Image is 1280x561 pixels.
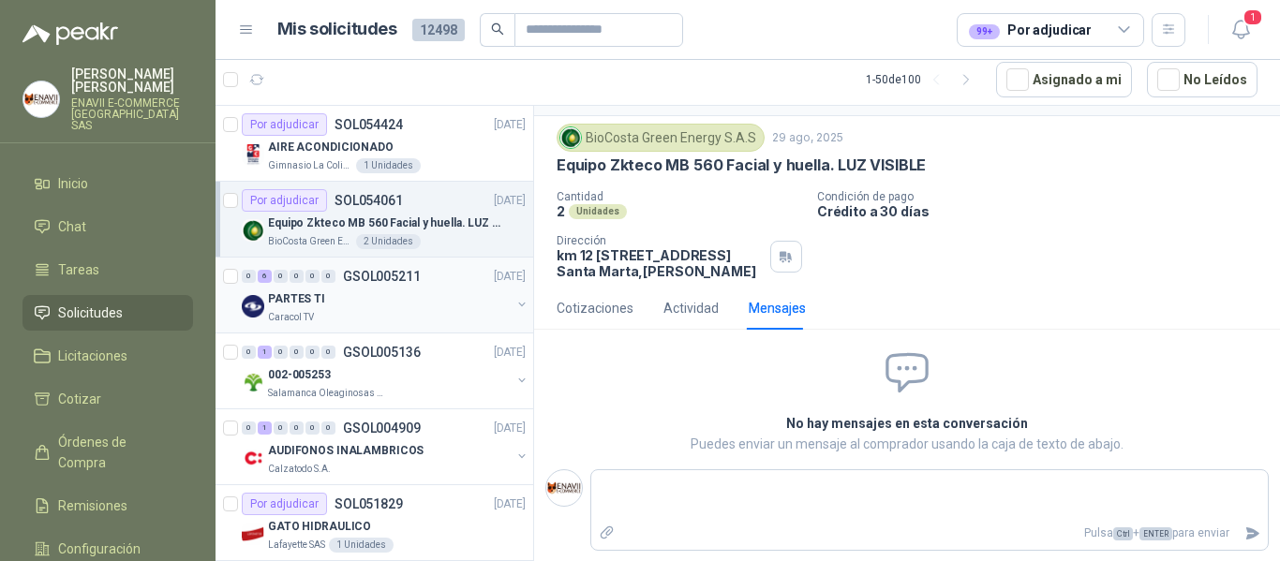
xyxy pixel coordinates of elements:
a: Cotizar [22,381,193,417]
button: Enviar [1237,517,1268,550]
p: AIRE ACONDICIONADO [268,139,394,156]
p: km 12 [STREET_ADDRESS] Santa Marta , [PERSON_NAME] [557,247,763,279]
span: 1 [1243,8,1263,26]
p: SOL054424 [335,118,403,131]
span: Tareas [58,259,99,280]
p: GSOL005136 [343,346,421,359]
span: ENTER [1139,527,1172,540]
div: 1 [258,346,272,359]
div: 0 [290,270,304,283]
a: Tareas [22,252,193,288]
p: ENAVII E-COMMERCE [GEOGRAPHIC_DATA] SAS [71,97,193,131]
div: 2 Unidades [356,234,421,249]
button: No Leídos [1147,62,1258,97]
a: Por adjudicarSOL054424[DATE] Company LogoAIRE ACONDICIONADOGimnasio La Colina1 Unidades [216,106,533,182]
div: Por adjudicar [242,189,327,212]
p: [DATE] [494,420,526,437]
p: Calzatodo S.A. [268,462,331,477]
a: Solicitudes [22,295,193,331]
img: Company Logo [242,523,264,545]
span: Órdenes de Compra [58,432,175,473]
p: Equipo Zkteco MB 560 Facial y huella. LUZ VISIBLE [557,155,926,175]
div: 99+ [969,24,1000,39]
a: 0 1 0 0 0 0 GSOL005136[DATE] Company Logo002-005253Salamanca Oleaginosas SAS [242,341,529,401]
a: 0 1 0 0 0 0 GSOL004909[DATE] Company LogoAUDIFONOS INALAMBRICOSCalzatodo S.A. [242,417,529,477]
span: search [491,22,504,36]
div: Por adjudicar [242,493,327,515]
div: 0 [290,421,304,435]
div: Cotizaciones [557,298,633,318]
div: 1 Unidades [356,158,421,173]
div: Por adjudicar [242,113,327,136]
p: Puedes enviar un mensaje al comprador usando la caja de texto de abajo. [561,434,1253,454]
button: 1 [1224,13,1258,47]
p: 002-005253 [268,366,331,384]
div: 1 Unidades [329,538,394,553]
p: 29 ago, 2025 [772,129,843,147]
p: GSOL005211 [343,270,421,283]
span: 12498 [412,19,465,41]
span: Licitaciones [58,346,127,366]
span: Chat [58,216,86,237]
p: AUDIFONOS INALAMBRICOS [268,442,424,460]
div: 0 [321,270,335,283]
div: 1 [258,421,272,435]
p: BioCosta Green Energy S.A.S [268,234,352,249]
div: 0 [242,346,256,359]
span: Inicio [58,173,88,194]
div: 0 [274,421,288,435]
p: Salamanca Oleaginosas SAS [268,386,386,401]
a: Chat [22,209,193,244]
p: [DATE] [494,116,526,134]
div: 0 [305,270,320,283]
p: Cantidad [557,190,802,203]
p: [DATE] [494,268,526,286]
div: 0 [305,421,320,435]
div: 6 [258,270,272,283]
div: 0 [242,270,256,283]
label: Adjuntar archivos [591,517,623,550]
p: Crédito a 30 días [817,203,1273,219]
p: SOL051829 [335,497,403,510]
img: Company Logo [560,127,581,148]
a: Órdenes de Compra [22,424,193,480]
p: Pulsa + para enviar [623,517,1238,550]
h2: No hay mensajes en esta conversación [561,413,1253,434]
p: [DATE] [494,344,526,362]
img: Logo peakr [22,22,118,45]
p: Equipo Zkteco MB 560 Facial y huella. LUZ VISIBLE [268,214,501,232]
div: 0 [321,346,335,359]
span: Configuración [58,539,141,559]
div: 1 - 50 de 100 [866,65,981,95]
span: Cotizar [58,389,101,409]
p: Lafayette SAS [268,538,325,553]
img: Company Logo [546,470,582,506]
img: Company Logo [23,81,59,117]
h1: Mis solicitudes [277,16,397,43]
span: Ctrl [1113,527,1133,540]
div: 0 [305,346,320,359]
a: 0 6 0 0 0 0 GSOL005211[DATE] Company LogoPARTES TICaracol TV [242,265,529,325]
img: Company Logo [242,295,264,317]
a: Licitaciones [22,338,193,374]
p: [DATE] [494,192,526,210]
p: GATO HIDRAULICO [268,518,371,536]
p: Dirección [557,234,763,247]
img: Company Logo [242,371,264,393]
p: [PERSON_NAME] [PERSON_NAME] [71,67,193,94]
div: Mensajes [749,298,806,318]
p: 2 [557,203,565,219]
img: Company Logo [242,447,264,469]
button: Asignado a mi [996,62,1132,97]
div: 0 [242,421,256,435]
div: 0 [274,270,288,283]
p: [DATE] [494,495,526,513]
div: 0 [321,421,335,435]
div: 0 [274,346,288,359]
div: Unidades [569,204,627,219]
a: Remisiones [22,488,193,524]
p: Condición de pago [817,190,1273,203]
img: Company Logo [242,143,264,166]
a: Por adjudicarSOL054061[DATE] Company LogoEquipo Zkteco MB 560 Facial y huella. LUZ VISIBLEBioCost... [216,182,533,258]
div: BioCosta Green Energy S.A.S [557,124,765,152]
